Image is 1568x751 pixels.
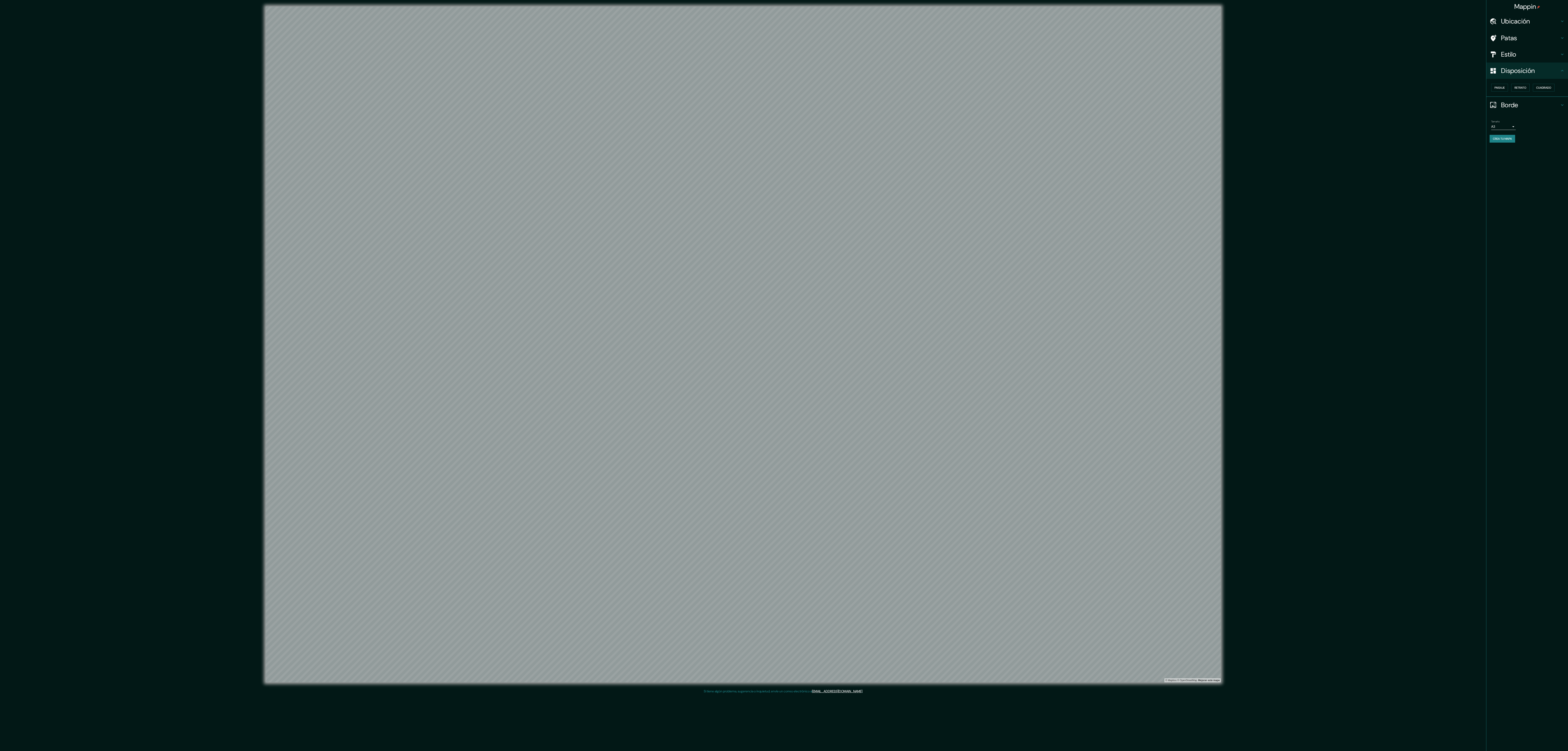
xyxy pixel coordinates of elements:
[1486,97,1568,113] div: Borde
[1491,120,1500,123] font: Tamaño
[1490,135,1515,143] button: Crea tu mapa
[1486,13,1568,29] div: Ubicación
[1514,2,1536,11] font: Mappin
[266,7,1221,682] canvas: Mapa
[862,689,863,693] font: .
[1501,101,1518,109] font: Borde
[1198,679,1220,682] a: Map feedback
[1177,679,1197,682] a: Mapa de OpenStreet
[1501,34,1517,42] font: Patas
[1501,50,1516,59] font: Estilo
[1177,679,1197,682] font: © OpenStreetMap
[1491,123,1516,130] div: A3
[704,689,812,693] font: Si tiene algún problema, sugerencia o inquietud, envíe un correo electrónico a
[863,689,864,693] font: .
[1486,63,1568,79] div: Disposición
[1491,124,1495,129] font: A3
[1491,84,1508,92] button: Paisaje
[1511,84,1530,92] button: Retrato
[1494,86,1505,89] font: Paisaje
[1536,86,1551,89] font: Cuadrado
[1501,17,1530,26] font: Ubicación
[1501,66,1535,75] font: Disposición
[1537,6,1540,9] img: pin-icon.png
[1165,679,1177,682] font: © Mapbox
[1198,679,1220,682] font: Mejorar este mapa
[1533,84,1555,92] button: Cuadrado
[1486,30,1568,46] div: Patas
[1486,46,1568,63] div: Estilo
[1165,679,1177,682] a: Mapbox
[1532,735,1564,747] iframe: Lanzador de widgets de ayuda
[1493,137,1512,141] font: Crea tu mapa
[812,689,862,693] a: [EMAIL_ADDRESS][DOMAIN_NAME]
[1515,86,1526,89] font: Retrato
